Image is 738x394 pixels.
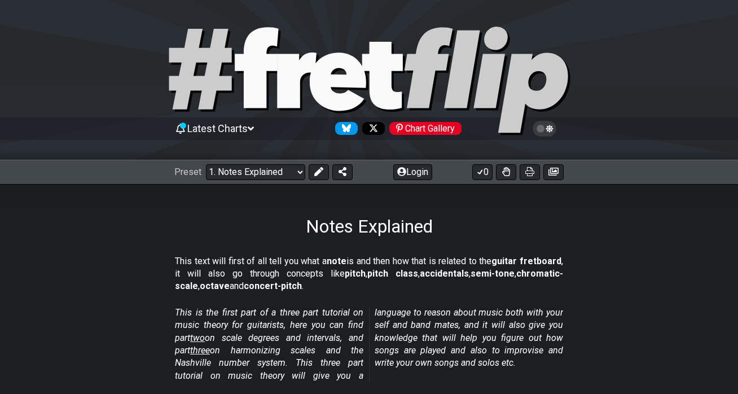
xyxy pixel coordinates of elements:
[420,268,469,279] strong: accidentals
[190,332,205,343] span: two
[331,122,358,135] a: Follow #fretflip at Bluesky
[175,307,563,381] em: This is the first part of a three part tutorial on music theory for guitarists, here you can find...
[332,164,353,180] button: Share Preset
[206,164,305,180] select: Preset
[358,122,385,135] a: Follow #fretflip at X
[345,268,366,279] strong: pitch
[187,122,248,134] span: Latest Charts
[306,216,433,237] h1: Notes Explained
[538,124,551,134] span: Toggle light / dark theme
[472,164,493,180] button: 0
[175,255,563,293] p: This text will first of all tell you what a is and then how that is related to the , it will also...
[496,164,516,180] button: Toggle Dexterity for all fretkits
[520,164,540,180] button: Print
[190,345,210,356] span: three
[543,164,564,180] button: Create image
[393,164,432,180] button: Login
[367,268,418,279] strong: pitch class
[174,167,201,177] span: Preset
[244,281,302,291] strong: concert-pitch
[327,256,346,266] strong: note
[471,268,515,279] strong: semi-tone
[385,122,462,135] a: #fretflip at Pinterest
[200,281,230,291] strong: octave
[389,122,462,135] div: Chart Gallery
[491,256,561,266] strong: guitar fretboard
[309,164,329,180] button: Edit Preset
